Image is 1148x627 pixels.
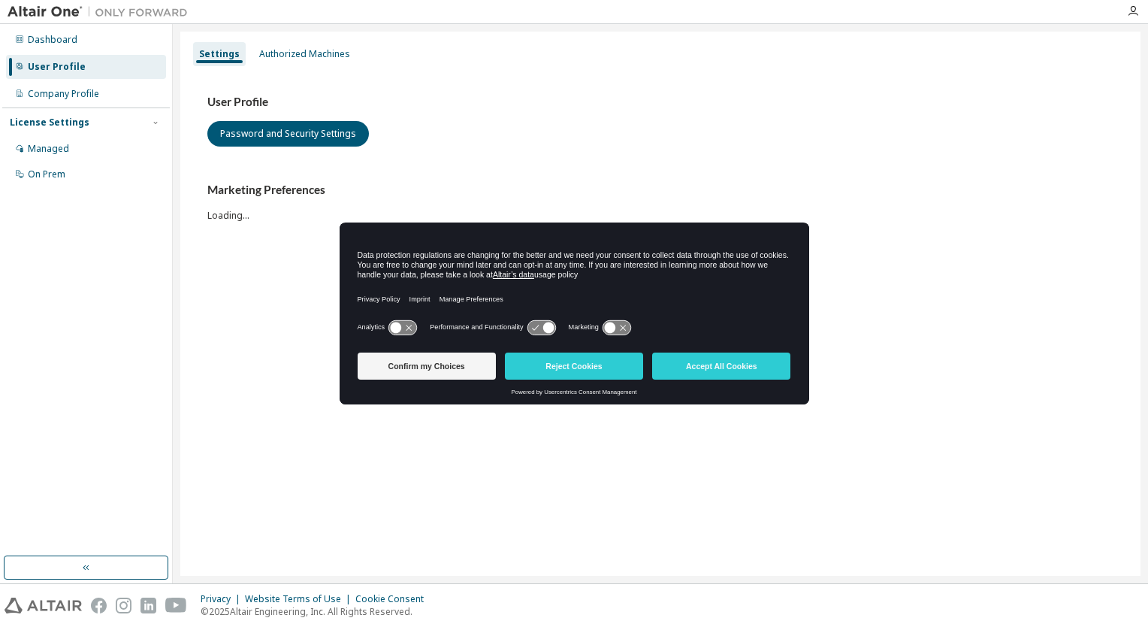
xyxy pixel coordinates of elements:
[201,593,245,605] div: Privacy
[28,34,77,46] div: Dashboard
[10,117,89,129] div: License Settings
[207,121,369,147] button: Password and Security Settings
[207,183,1113,198] h3: Marketing Preferences
[91,598,107,613] img: facebook.svg
[245,593,355,605] div: Website Terms of Use
[165,598,187,613] img: youtube.svg
[116,598,131,613] img: instagram.svg
[259,48,350,60] div: Authorized Machines
[199,48,240,60] div: Settings
[140,598,156,613] img: linkedin.svg
[355,593,433,605] div: Cookie Consent
[28,143,69,155] div: Managed
[5,598,82,613] img: altair_logo.svg
[8,5,195,20] img: Altair One
[207,183,1113,221] div: Loading...
[28,88,99,100] div: Company Profile
[207,95,1113,110] h3: User Profile
[28,61,86,73] div: User Profile
[28,168,65,180] div: On Prem
[201,605,433,618] p: © 2025 Altair Engineering, Inc. All Rights Reserved.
